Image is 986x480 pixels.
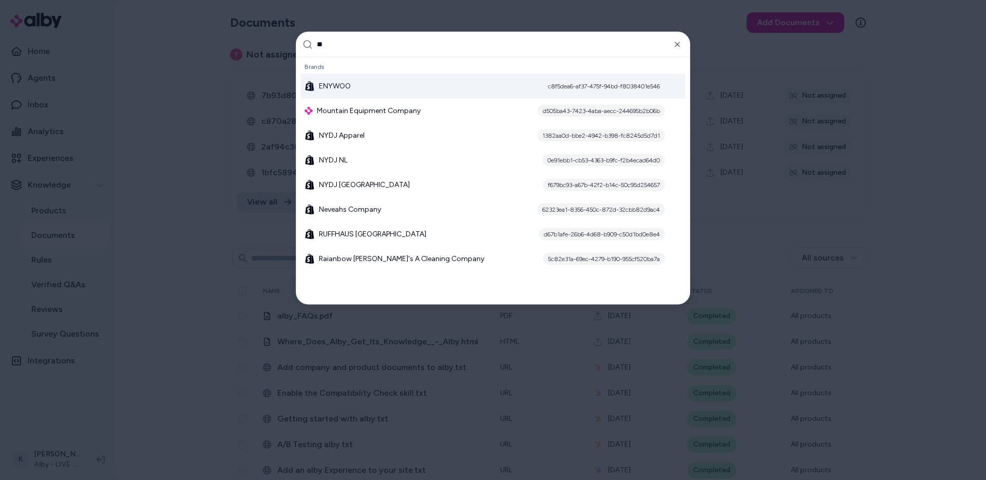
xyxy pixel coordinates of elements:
[543,80,665,92] div: c8f5dea6-af37-475f-94bd-f8038401e546
[319,179,410,190] span: NYDJ [GEOGRAPHIC_DATA]
[296,57,690,304] div: Suggestions
[539,228,665,240] div: d67b1afe-26b6-4d68-b909-c50d1bd0e8e4
[319,155,348,165] span: NYDJ NL
[319,81,351,91] span: ENYWOO
[319,204,381,214] span: Neveahs Company
[319,229,426,239] span: RUFFHAUS [GEOGRAPHIC_DATA]
[543,178,665,191] div: f679bc93-a67b-42f2-b14c-50c95d254657
[542,154,665,166] div: 0e91ebb1-cb53-4363-b9fc-f2b4ecad64d0
[543,252,665,265] div: 5c82e31a-69ec-4279-b190-955cf520ba7a
[300,59,686,73] div: Brands
[537,203,665,215] div: 62323ea1-8356-450c-872d-32cbb82d9ac4
[319,253,484,264] span: Raianbow [PERSON_NAME]'s A Cleaning Company
[538,104,665,117] div: d505ba43-7423-4aba-aecc-244695b2b06b
[317,105,421,116] span: Mountain Equipment Company
[537,129,665,141] div: 1382aa0d-bbe2-4942-b398-fc8245d5d7d1
[319,130,365,140] span: NYDJ Apparel
[305,106,313,115] img: alby Logo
